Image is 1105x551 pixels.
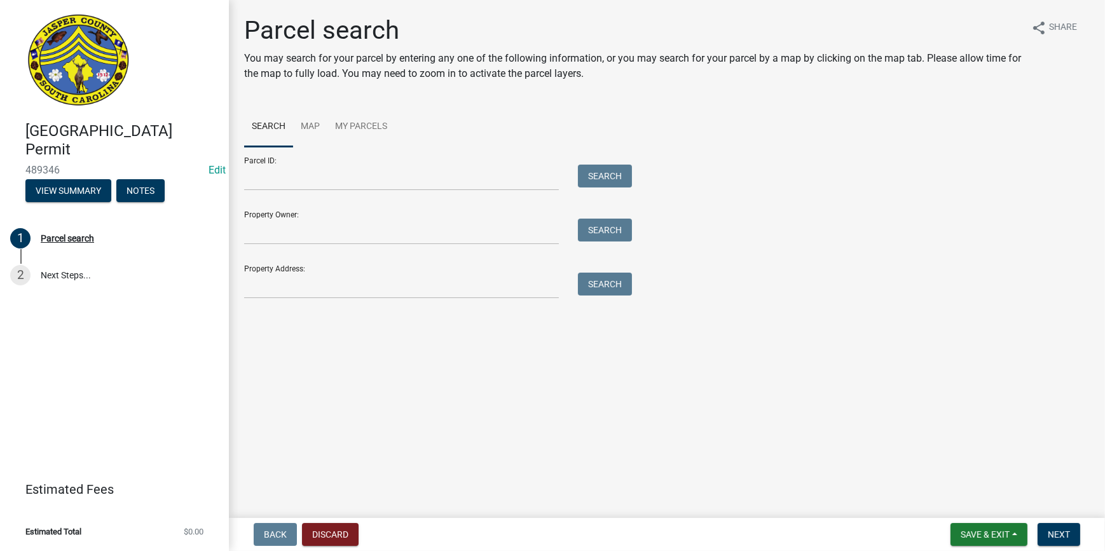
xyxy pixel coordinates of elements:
[244,107,293,147] a: Search
[10,228,31,248] div: 1
[961,529,1010,540] span: Save & Exit
[184,527,203,536] span: $0.00
[244,15,1021,46] h1: Parcel search
[1038,523,1080,546] button: Next
[25,179,111,202] button: View Summary
[10,477,209,502] a: Estimated Fees
[209,164,226,176] wm-modal-confirm: Edit Application Number
[1021,15,1087,40] button: shareShare
[25,164,203,176] span: 489346
[951,523,1027,546] button: Save & Exit
[1049,20,1077,36] span: Share
[327,107,395,147] a: My Parcels
[209,164,226,176] a: Edit
[1031,20,1047,36] i: share
[578,219,632,241] button: Search
[254,523,297,546] button: Back
[293,107,327,147] a: Map
[10,265,31,285] div: 2
[244,51,1021,81] p: You may search for your parcel by entering any one of the following information, or you may searc...
[578,165,632,187] button: Search
[116,179,165,202] button: Notes
[116,186,165,196] wm-modal-confirm: Notes
[264,529,287,540] span: Back
[25,527,81,536] span: Estimated Total
[578,273,632,296] button: Search
[25,13,132,109] img: Jasper County, South Carolina
[25,186,111,196] wm-modal-confirm: Summary
[25,122,219,159] h4: [GEOGRAPHIC_DATA] Permit
[302,523,359,546] button: Discard
[1048,529,1070,540] span: Next
[41,234,94,243] div: Parcel search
